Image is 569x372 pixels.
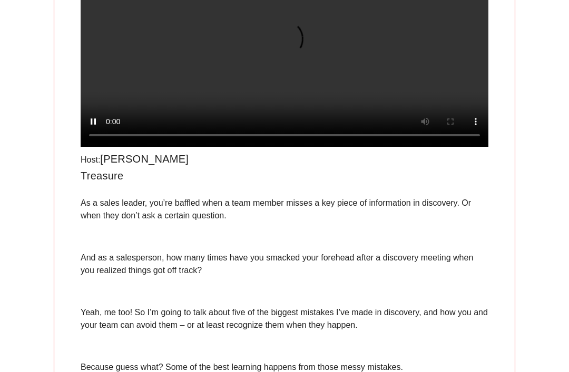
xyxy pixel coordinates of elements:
[81,155,100,164] span: Host:
[81,306,488,331] p: Yeah, me too! So I’m going to talk about five of the biggest mistakes I’ve made in discovery, and...
[81,252,488,277] p: And as a salesperson, how many times have you smacked your forehead after a discovery meeting whe...
[81,153,189,182] span: [PERSON_NAME] Treasure
[81,197,488,222] p: As a sales leader, you’re baffled when a team member misses a key piece of information in discove...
